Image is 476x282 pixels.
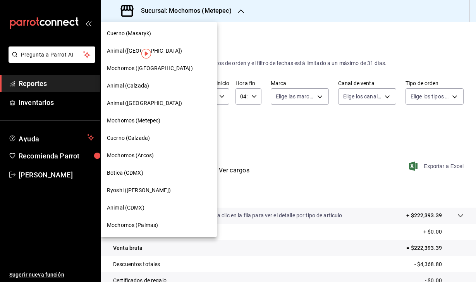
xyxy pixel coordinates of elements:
[141,49,151,58] img: Tooltip marker
[101,199,217,217] div: Animal (CDMX)
[101,182,217,199] div: Ryoshi ([PERSON_NAME])
[107,99,182,107] span: Animal ([GEOGRAPHIC_DATA])
[101,164,217,182] div: Botica (CDMX)
[101,217,217,234] div: Mochomos (Palmas)
[101,95,217,112] div: Animal ([GEOGRAPHIC_DATA])
[101,42,217,60] div: Animal ([GEOGRAPHIC_DATA])
[107,29,151,38] span: Cuerno (Masaryk)
[107,204,144,212] span: Animal (CDMX)
[101,147,217,164] div: Mochomos (Arcos)
[101,112,217,129] div: Mochomos (Metepec)
[107,134,150,142] span: Cuerno (Calzada)
[101,129,217,147] div: Cuerno (Calzada)
[107,151,154,160] span: Mochomos (Arcos)
[107,169,143,177] span: Botica (CDMX)
[107,82,149,90] span: Animal (Calzada)
[101,60,217,77] div: Mochomos ([GEOGRAPHIC_DATA])
[107,117,160,125] span: Mochomos (Metepec)
[107,64,193,72] span: Mochomos ([GEOGRAPHIC_DATA])
[107,47,182,55] span: Animal ([GEOGRAPHIC_DATA])
[101,25,217,42] div: Cuerno (Masaryk)
[107,186,171,194] span: Ryoshi ([PERSON_NAME])
[101,77,217,95] div: Animal (Calzada)
[107,221,158,229] span: Mochomos (Palmas)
